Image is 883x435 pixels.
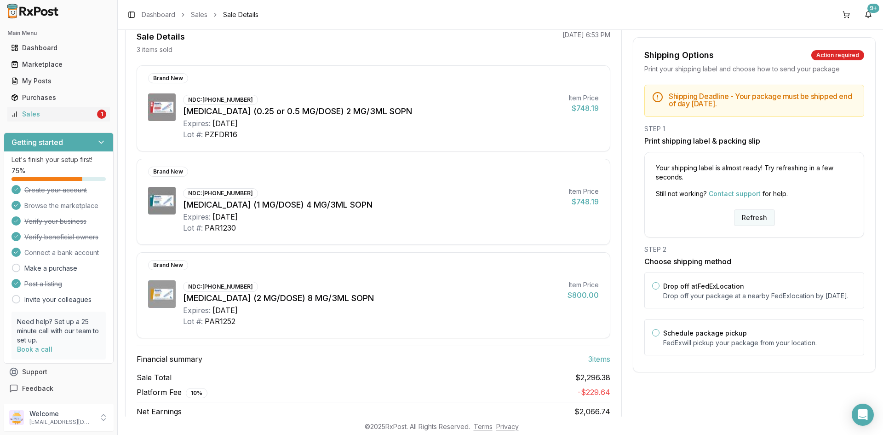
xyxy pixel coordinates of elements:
button: Marketplace [4,57,114,72]
button: Sales1 [4,107,114,122]
img: RxPost Logo [4,4,63,18]
span: $2,296.38 [575,372,610,383]
div: [DATE] [212,305,238,316]
div: PAR1230 [205,222,236,233]
button: Dashboard [4,41,114,55]
a: Privacy [496,423,519,430]
img: Ozempic (0.25 or 0.5 MG/DOSE) 2 MG/3ML SOPN [148,93,176,121]
label: Schedule package pickup [663,329,747,337]
div: PZFDR16 [205,129,237,140]
div: My Posts [11,76,106,86]
div: Purchases [11,93,106,102]
div: Item Price [568,280,599,290]
div: Lot #: [183,222,203,233]
div: NDC: [PHONE_NUMBER] [183,282,258,292]
p: FedEx will pickup your package from your location. [663,338,856,348]
a: Sales1 [7,106,110,122]
div: STEP 1 [644,124,864,133]
div: Item Price [569,187,599,196]
label: Drop off at FedEx Location [663,282,744,290]
div: Action required [811,50,864,60]
div: Expires: [183,305,211,316]
button: Refresh [734,209,775,226]
div: $800.00 [568,290,599,301]
span: Platform Fee [137,387,207,398]
button: Purchases [4,90,114,105]
span: Post a listing [24,279,62,289]
span: Feedback [22,384,53,393]
span: Financial summary [137,354,202,365]
div: Lot #: [183,316,203,327]
span: Sale Total [137,372,172,383]
p: 3 items sold [137,45,172,54]
a: Make a purchase [24,264,77,273]
p: [EMAIL_ADDRESS][DOMAIN_NAME] [29,418,93,426]
div: Sale Details [137,30,185,43]
span: Create your account [24,186,87,195]
div: $748.19 [569,103,599,114]
h2: Main Menu [7,29,110,37]
span: 75 % [11,166,25,175]
p: [DATE] 6:53 PM [562,30,610,40]
p: Welcome [29,409,93,418]
a: Terms [474,423,493,430]
div: [DATE] [212,211,238,222]
button: Support [4,364,114,380]
div: Lot #: [183,129,203,140]
div: Brand New [148,260,188,270]
div: [DATE] [212,118,238,129]
a: Marketplace [7,56,110,73]
div: NDC: [PHONE_NUMBER] [183,188,258,198]
a: Purchases [7,89,110,106]
span: $2,066.74 [574,407,610,416]
div: Item Price [569,93,599,103]
span: - $229.64 [578,388,610,397]
div: STEP 2 [644,245,864,254]
a: Dashboard [142,10,175,19]
a: Dashboard [7,40,110,56]
div: 1 [97,110,106,119]
button: 9+ [861,7,876,22]
span: 3 item s [588,354,610,365]
div: Brand New [148,73,188,83]
span: Net Earnings [137,406,182,417]
h5: Shipping Deadline - Your package must be shipped end of day [DATE] . [669,93,856,107]
img: Ozempic (1 MG/DOSE) 4 MG/3ML SOPN [148,187,176,215]
button: My Posts [4,74,114,88]
p: Let's finish your setup first! [11,155,106,164]
div: Brand New [148,167,188,177]
a: Sales [191,10,207,19]
div: Expires: [183,118,211,129]
a: Invite your colleagues [24,295,92,304]
div: Open Intercom Messenger [852,404,874,426]
div: Shipping Options [644,49,714,62]
span: Verify your business [24,217,86,226]
span: Sale Details [223,10,258,19]
p: Your shipping label is almost ready! Try refreshing in a few seconds. [656,163,853,182]
span: Browse the marketplace [24,201,98,210]
h3: Choose shipping method [644,256,864,267]
div: Sales [11,110,95,119]
nav: breadcrumb [142,10,258,19]
a: Book a call [17,345,52,353]
img: Ozempic (2 MG/DOSE) 8 MG/3ML SOPN [148,280,176,308]
p: Drop off your package at a nearby FedEx location by [DATE] . [663,291,856,301]
h3: Print shipping label & packing slip [644,135,864,146]
div: NDC: [PHONE_NUMBER] [183,95,258,105]
div: Print your shipping label and choose how to send your package [644,64,864,74]
div: 9+ [867,4,879,13]
a: My Posts [7,73,110,89]
div: PAR1252 [205,316,235,327]
span: Connect a bank account [24,248,99,257]
div: Expires: [183,211,211,222]
div: [MEDICAL_DATA] (2 MG/DOSE) 8 MG/3ML SOPN [183,292,560,305]
div: [MEDICAL_DATA] (1 MG/DOSE) 4 MG/3ML SOPN [183,198,562,211]
button: Feedback [4,380,114,397]
p: Still not working? for help. [656,189,853,198]
img: User avatar [9,410,24,425]
div: 10 % [186,388,207,398]
div: [MEDICAL_DATA] (0.25 or 0.5 MG/DOSE) 2 MG/3ML SOPN [183,105,562,118]
p: Need help? Set up a 25 minute call with our team to set up. [17,317,100,345]
div: Dashboard [11,43,106,52]
div: $748.19 [569,196,599,207]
